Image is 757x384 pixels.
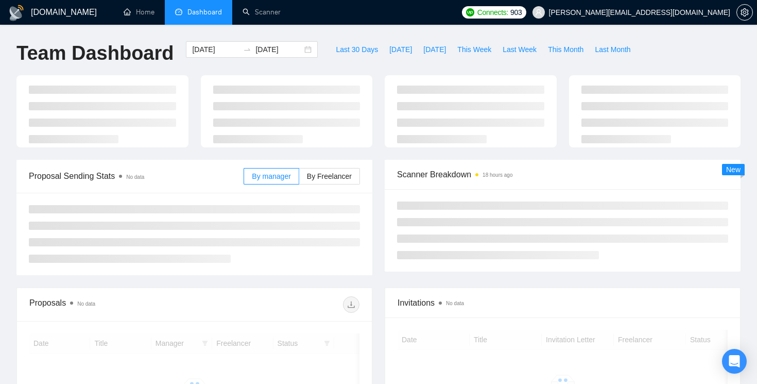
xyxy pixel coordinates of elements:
[595,44,630,55] span: Last Month
[16,41,174,65] h1: Team Dashboard
[398,296,728,309] span: Invitations
[736,4,753,21] button: setting
[446,300,464,306] span: No data
[397,168,728,181] span: Scanner Breakdown
[389,44,412,55] span: [DATE]
[243,45,251,54] span: to
[726,165,741,174] span: New
[255,44,302,55] input: End date
[8,5,25,21] img: logo
[542,41,589,58] button: This Month
[307,172,352,180] span: By Freelancer
[243,8,281,16] a: searchScanner
[452,41,497,58] button: This Week
[589,41,636,58] button: Last Month
[466,8,474,16] img: upwork-logo.png
[187,8,222,16] span: Dashboard
[336,44,378,55] span: Last 30 Days
[243,45,251,54] span: swap-right
[423,44,446,55] span: [DATE]
[124,8,154,16] a: homeHome
[77,301,95,307] span: No data
[384,41,418,58] button: [DATE]
[535,9,542,16] span: user
[483,172,512,178] time: 18 hours ago
[510,7,522,18] span: 903
[252,172,290,180] span: By manager
[330,41,384,58] button: Last 30 Days
[497,41,542,58] button: Last Week
[503,44,537,55] span: Last Week
[548,44,583,55] span: This Month
[418,41,452,58] button: [DATE]
[477,7,508,18] span: Connects:
[192,44,239,55] input: Start date
[722,349,747,374] div: Open Intercom Messenger
[736,8,753,16] a: setting
[29,170,244,182] span: Proposal Sending Stats
[457,44,491,55] span: This Week
[175,8,182,15] span: dashboard
[126,174,144,180] span: No data
[29,296,195,313] div: Proposals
